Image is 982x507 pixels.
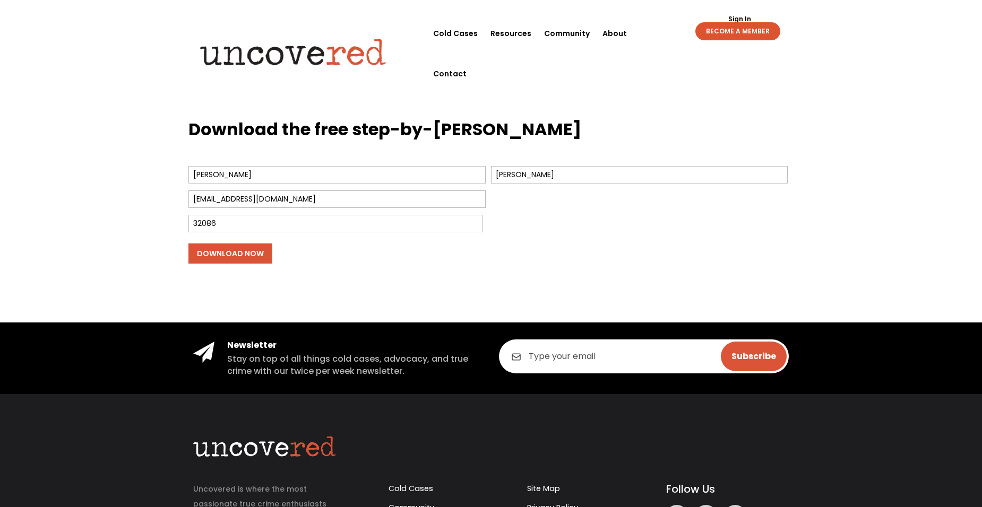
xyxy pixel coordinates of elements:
input: Subscribe [721,342,787,371]
h3: Download the free step-by-[PERSON_NAME] [188,118,794,147]
h4: Newsletter [227,339,483,351]
a: BECOME A MEMBER [695,22,780,40]
input: Zip Code [188,215,483,232]
a: Sign In [722,16,757,22]
input: Download Now [188,243,272,264]
a: Cold Cases [433,13,478,54]
a: Cold Cases [389,483,433,494]
input: First Name [188,166,486,183]
a: Community [544,13,590,54]
a: About [602,13,627,54]
a: Resources [490,13,531,54]
a: Contact [433,54,467,94]
a: Site Map [527,483,560,494]
img: Uncovered logo [191,31,395,73]
input: Last Name [491,166,788,183]
input: Email [188,190,486,208]
h5: Follow Us [666,482,789,496]
h5: Stay on top of all things cold cases, advocacy, and true crime with our twice per week newsletter. [227,353,483,377]
input: Type your email [499,339,789,373]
